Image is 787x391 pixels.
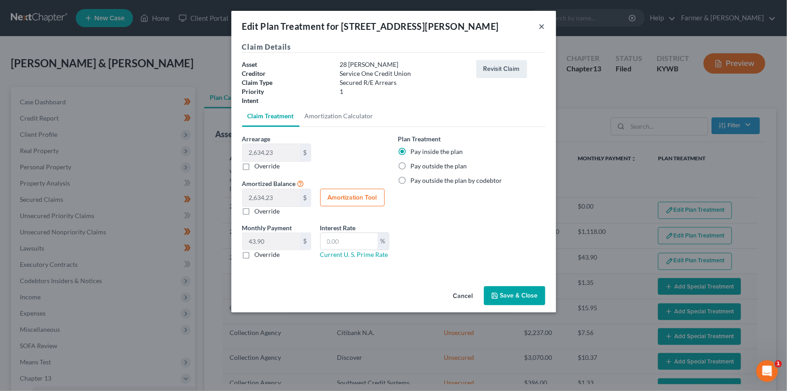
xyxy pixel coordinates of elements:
div: Secured R/E Arrears [335,78,472,87]
label: Pay inside the plan [411,147,463,156]
iframe: Intercom live chat [756,360,778,382]
a: Claim Treatment [242,105,299,127]
button: Revisit Claim [476,60,527,78]
div: $ [300,144,311,161]
button: Cancel [446,287,480,305]
span: Amortized Balance [242,180,296,187]
label: Override [255,250,280,259]
label: Plan Treatment [398,134,441,144]
label: Pay outside the plan by codebtor [411,176,502,185]
button: Amortization Tool [320,189,385,207]
button: × [539,21,545,32]
div: 1 [335,87,472,96]
div: 28 [PERSON_NAME] [335,60,472,69]
input: 0.00 [243,189,300,206]
span: 1 [775,360,782,368]
a: Amortization Calculator [299,105,379,127]
div: Claim Type [238,78,335,87]
div: Edit Plan Treatment for [STREET_ADDRESS][PERSON_NAME] [242,20,499,33]
div: Priority [238,87,335,96]
input: 0.00 [321,233,377,250]
div: % [377,233,389,250]
button: Save & Close [484,286,545,305]
label: Pay outside the plan [411,162,467,171]
label: Monthly Payment [242,223,292,233]
div: Asset [238,60,335,69]
a: Current U. S. Prime Rate [320,251,388,258]
h5: Claim Details [242,42,545,53]
div: Creditor [238,69,335,78]
div: Service One Credit Union [335,69,472,78]
label: Override [255,207,280,216]
label: Override [255,162,280,171]
div: $ [300,189,311,206]
div: $ [300,233,311,250]
input: 0.00 [243,233,300,250]
input: 0.00 [243,144,300,161]
label: Arrearage [242,134,271,144]
label: Interest Rate [320,223,356,233]
div: Intent [238,96,335,105]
